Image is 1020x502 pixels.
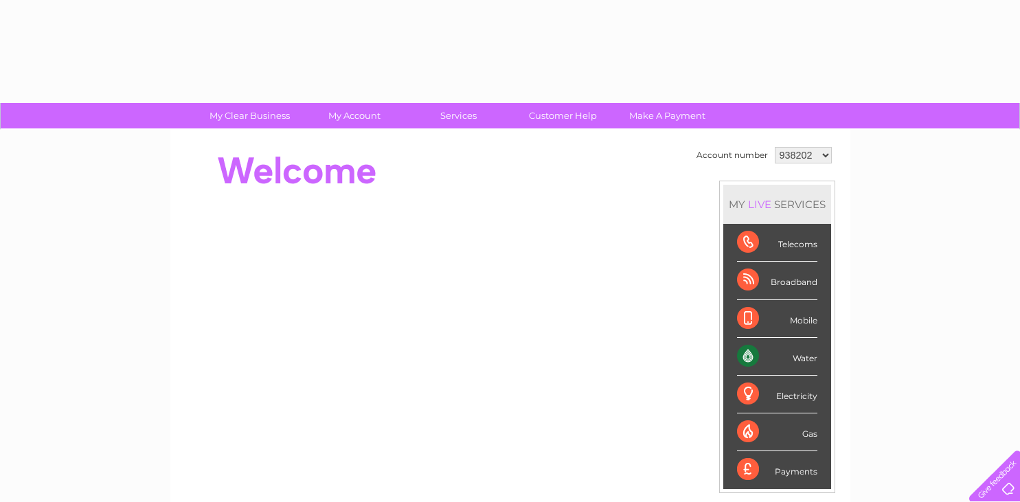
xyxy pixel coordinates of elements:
[737,262,817,299] div: Broadband
[193,103,306,128] a: My Clear Business
[745,198,774,211] div: LIVE
[611,103,724,128] a: Make A Payment
[737,338,817,376] div: Water
[737,413,817,451] div: Gas
[723,185,831,224] div: MY SERVICES
[737,300,817,338] div: Mobile
[402,103,515,128] a: Services
[297,103,411,128] a: My Account
[737,451,817,488] div: Payments
[506,103,620,128] a: Customer Help
[737,376,817,413] div: Electricity
[737,224,817,262] div: Telecoms
[693,144,771,167] td: Account number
